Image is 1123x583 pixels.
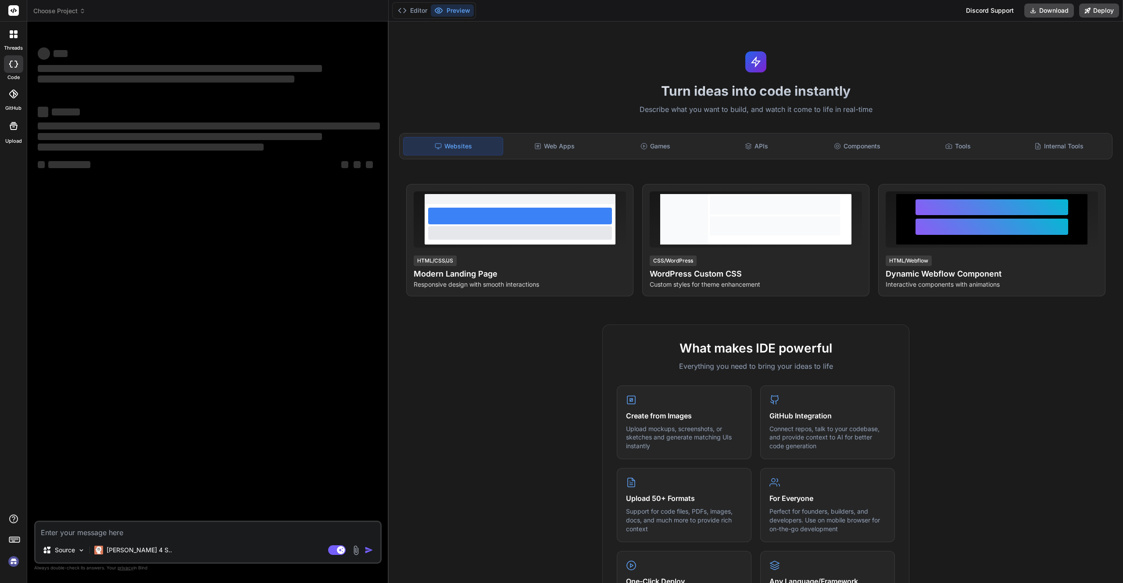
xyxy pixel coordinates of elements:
[650,268,862,280] h4: WordPress Custom CSS
[33,7,86,15] span: Choose Project
[38,144,264,151] span: ‌
[886,280,1098,289] p: Interactive components with animations
[394,4,431,17] button: Editor
[1009,137,1109,155] div: Internal Tools
[394,104,1118,115] p: Describe what you want to build, and watch it come to life in real-time
[6,554,21,569] img: signin
[366,161,373,168] span: ‌
[1024,4,1074,18] button: Download
[908,137,1008,155] div: Tools
[52,108,80,115] span: ‌
[626,507,742,533] p: Support for code files, PDFs, images, docs, and much more to provide rich context
[769,507,886,533] p: Perfect for founders, builders, and developers. Use on mobile browser for on-the-go development
[38,107,48,117] span: ‌
[769,425,886,450] p: Connect repos, talk to your codebase, and provide context to AI for better code generation
[394,83,1118,99] h1: Turn ideas into code instantly
[617,361,895,371] p: Everything you need to bring your ideas to life
[38,47,50,60] span: ‌
[808,137,907,155] div: Components
[769,493,886,504] h4: For Everyone
[78,547,85,554] img: Pick Models
[1079,4,1119,18] button: Deploy
[886,268,1098,280] h4: Dynamic Webflow Component
[5,104,21,112] label: GitHub
[707,137,806,155] div: APIs
[505,137,604,155] div: Web Apps
[403,137,503,155] div: Websites
[107,546,172,554] p: [PERSON_NAME] 4 S..
[414,256,457,266] div: HTML/CSS/JS
[4,44,23,52] label: threads
[626,493,742,504] h4: Upload 50+ Formats
[354,161,361,168] span: ‌
[94,546,103,554] img: Claude 4 Sonnet
[886,256,932,266] div: HTML/Webflow
[38,161,45,168] span: ‌
[650,256,697,266] div: CSS/WordPress
[414,280,626,289] p: Responsive design with smooth interactions
[626,410,742,421] h4: Create from Images
[650,280,862,289] p: Custom styles for theme enhancement
[55,546,75,554] p: Source
[38,76,294,83] span: ‌
[351,545,361,555] img: attachment
[38,65,322,72] span: ‌
[626,425,742,450] p: Upload mockups, screenshots, or sketches and generate matching UIs instantly
[38,133,322,140] span: ‌
[7,74,20,81] label: code
[5,137,22,145] label: Upload
[38,122,380,130] span: ‌
[617,339,895,357] h2: What makes IDE powerful
[48,161,90,168] span: ‌
[118,565,133,570] span: privacy
[54,50,68,57] span: ‌
[414,268,626,280] h4: Modern Landing Page
[606,137,705,155] div: Games
[431,4,474,17] button: Preview
[769,410,886,421] h4: GitHub Integration
[34,564,382,572] p: Always double-check its answers. Your in Bind
[961,4,1019,18] div: Discord Support
[341,161,348,168] span: ‌
[365,546,373,554] img: icon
